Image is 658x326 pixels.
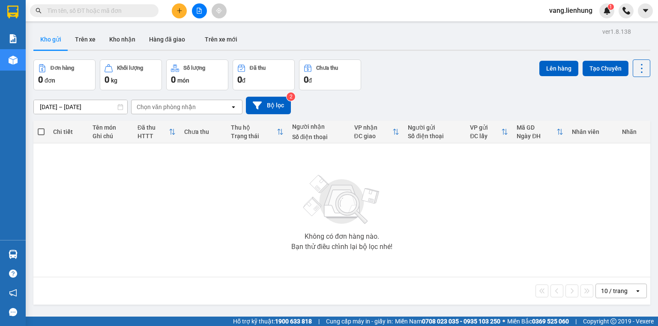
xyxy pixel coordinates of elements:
div: Nhân viên [572,128,613,135]
span: 0 [38,74,43,85]
span: Trên xe mới [205,36,237,43]
strong: 0369 525 060 [532,318,569,325]
span: file-add [196,8,202,14]
button: Bộ lọc [246,97,291,114]
span: | [318,317,320,326]
input: Tìm tên, số ĐT hoặc mã đơn [47,6,148,15]
div: Đơn hàng [51,65,74,71]
div: Ngày ĐH [517,133,556,139]
div: ĐC lấy [470,133,501,139]
div: Số điện thoại [292,133,346,140]
div: Số lượng [183,65,205,71]
div: Người nhận [292,123,346,130]
div: Trạng thái [231,133,277,139]
th: Toggle SortBy [350,121,404,143]
span: Cung cấp máy in - giấy in: [326,317,393,326]
div: Chưa thu [184,128,222,135]
div: VP nhận [354,124,393,131]
button: Kho gửi [33,29,68,50]
button: aim [212,3,227,18]
span: 0 [304,74,308,85]
strong: 1900 633 818 [275,318,312,325]
span: 0 [171,74,176,85]
button: Chưa thu0đ [299,59,361,90]
button: caret-down [638,3,653,18]
div: Nhãn [622,128,646,135]
img: solution-icon [9,34,18,43]
div: Chọn văn phòng nhận [137,103,196,111]
span: đ [308,77,312,84]
button: Hàng đã giao [142,29,192,50]
th: Toggle SortBy [466,121,512,143]
div: Chưa thu [316,65,338,71]
sup: 2 [287,92,295,101]
span: món [177,77,189,84]
span: kg [111,77,117,84]
div: ĐC giao [354,133,393,139]
img: warehouse-icon [9,56,18,65]
span: search [36,8,42,14]
div: 10 / trang [601,287,628,295]
sup: 1 [608,4,614,10]
button: Kho nhận [102,29,142,50]
div: Số điện thoại [408,133,461,139]
div: Đã thu [250,65,266,71]
img: icon-new-feature [603,7,611,15]
span: đ [242,77,245,84]
div: Người gửi [408,124,461,131]
div: Đã thu [138,124,169,131]
span: 1 [609,4,612,10]
button: Khối lượng0kg [100,59,162,90]
div: Mã GD [517,124,556,131]
span: 0 [237,74,242,85]
img: warehouse-icon [9,250,18,259]
div: ver 1.8.138 [602,27,631,36]
div: Không có đơn hàng nào. [305,233,379,240]
div: Thu hộ [231,124,277,131]
span: aim [216,8,222,14]
div: HTTT [138,133,169,139]
span: message [9,308,17,316]
img: svg+xml;base64,PHN2ZyBjbGFzcz0ibGlzdC1wbHVnX19zdmciIHhtbG5zPSJodHRwOi8vd3d3LnczLm9yZy8yMDAwL3N2Zy... [299,170,385,230]
button: plus [172,3,187,18]
span: notification [9,289,17,297]
button: file-add [192,3,207,18]
button: Đơn hàng0đơn [33,59,96,90]
span: ⚪️ [502,320,505,323]
button: Tạo Chuyến [583,61,628,76]
svg: open [230,104,237,110]
div: Bạn thử điều chỉnh lại bộ lọc nhé! [291,243,392,250]
span: vang.lienhung [542,5,599,16]
strong: 0708 023 035 - 0935 103 250 [422,318,500,325]
span: đơn [45,77,55,84]
div: Ghi chú [93,133,129,139]
th: Toggle SortBy [227,121,288,143]
button: Đã thu0đ [233,59,295,90]
input: Select a date range. [34,100,127,114]
div: Khối lượng [117,65,143,71]
span: plus [176,8,182,14]
span: Miền Nam [395,317,500,326]
span: | [575,317,577,326]
span: Miền Bắc [507,317,569,326]
img: phone-icon [622,7,630,15]
span: question-circle [9,270,17,278]
button: Trên xe [68,29,102,50]
div: Tên món [93,124,129,131]
button: Lên hàng [539,61,578,76]
span: copyright [610,318,616,324]
th: Toggle SortBy [512,121,568,143]
div: VP gửi [470,124,501,131]
img: logo-vxr [7,6,18,18]
div: Chi tiết [53,128,84,135]
th: Toggle SortBy [133,121,180,143]
button: Số lượng0món [166,59,228,90]
span: Hỗ trợ kỹ thuật: [233,317,312,326]
svg: open [634,287,641,294]
span: 0 [105,74,109,85]
span: caret-down [642,7,649,15]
